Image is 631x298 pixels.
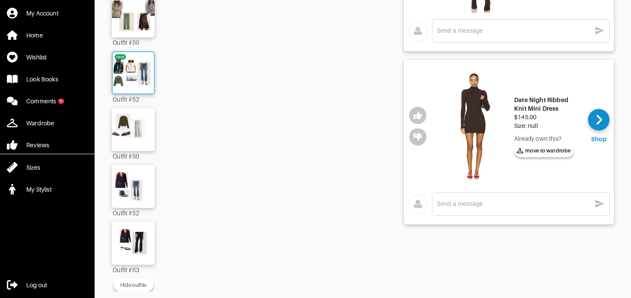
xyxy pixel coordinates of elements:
[109,112,158,147] img: Outfit Outfit #50
[109,226,158,261] img: Outfit Outfit #53
[26,119,54,127] div: Wardrobe
[517,147,571,155] span: move to wardrobe
[26,75,58,84] div: Look Books
[26,53,46,62] div: Wishlist
[26,163,40,172] div: Sizes
[112,265,155,274] div: Outfit #53
[112,151,155,161] div: Outfit #50
[26,185,52,194] div: My Stylist
[588,109,610,143] a: Shop
[120,281,147,289] div: Hide outfits
[26,31,43,40] div: Home
[514,121,582,130] div: Size: null
[60,99,62,104] div: 1
[112,208,155,217] div: Outfit #52
[113,279,153,292] button: Hide outfits
[514,144,574,157] button: move to wardrobe
[26,141,49,149] div: Reviews
[109,169,158,204] img: Outfit Outfit #52
[591,135,606,143] div: Shop
[514,134,582,143] div: Already own this?
[438,66,510,186] img: Date Night Ribbed Knit Mini Dress
[514,96,582,113] div: Date Night Ribbed Knit Mini Dress
[26,281,47,289] div: Log out
[112,37,155,47] div: Outfit #50
[26,9,58,18] div: My Account
[112,94,155,104] div: Outfit #52
[514,113,582,121] div: $145.00
[110,56,156,89] img: Outfit Outfit #52
[26,97,56,106] div: Comments
[116,54,124,59] div: new
[408,195,428,214] img: avatar
[408,22,428,41] img: avatar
